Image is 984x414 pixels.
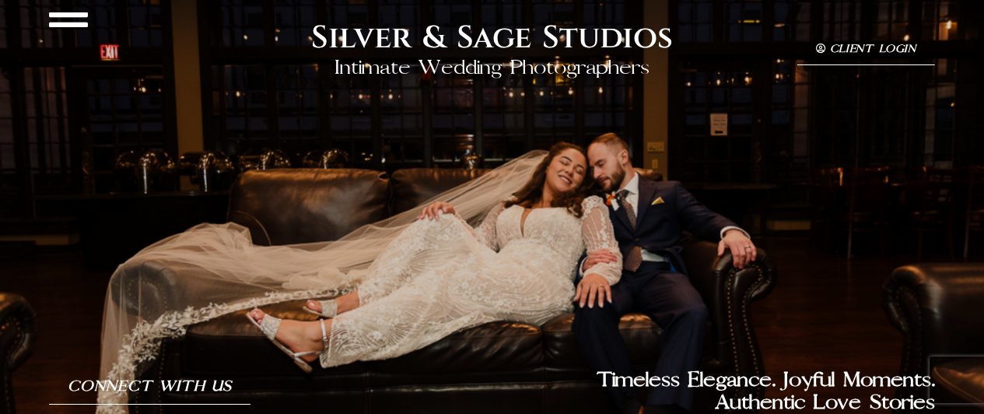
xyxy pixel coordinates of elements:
[797,34,935,65] a: Client Login
[334,57,650,79] h2: Intimate Wedding Photographers
[492,369,935,414] h2: Timeless Elegance. Joyful Moments. Authentic Love Stories
[68,378,232,395] span: Connect With Us
[311,19,673,57] h2: Silver & Sage Studios
[49,369,250,405] a: Connect With Us
[830,43,916,55] span: Client Login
